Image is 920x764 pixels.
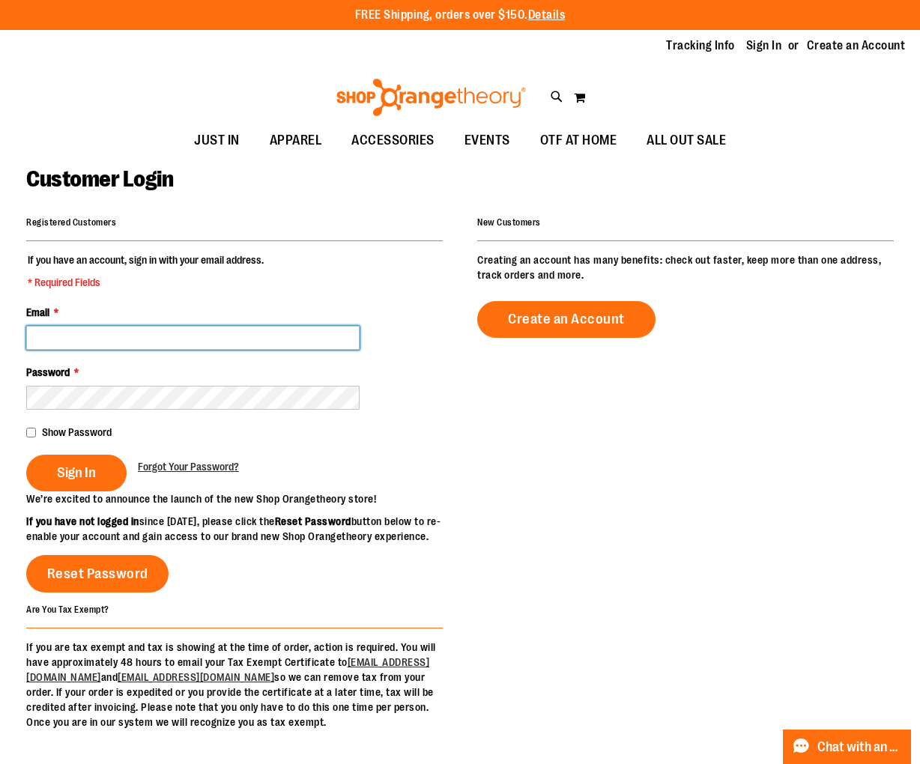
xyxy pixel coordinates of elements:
span: ALL OUT SALE [647,124,726,157]
p: Creating an account has many benefits: check out faster, keep more than one address, track orders... [477,252,894,282]
span: OTF AT HOME [540,124,617,157]
strong: Registered Customers [26,217,116,228]
a: Create an Account [477,301,656,338]
a: Reset Password [26,555,169,592]
span: Password [26,366,70,378]
a: Details [528,8,566,22]
span: APPAREL [270,124,322,157]
p: If you are tax exempt and tax is showing at the time of order, action is required. You will have ... [26,640,443,730]
span: JUST IN [194,124,240,157]
span: Customer Login [26,166,173,192]
span: Reset Password [47,566,148,582]
button: Chat with an Expert [783,730,912,764]
span: Sign In [57,464,96,481]
span: Email [26,306,49,318]
p: We’re excited to announce the launch of the new Shop Orangetheory store! [26,491,460,506]
a: Tracking Info [666,37,735,54]
a: Sign In [746,37,782,54]
span: Chat with an Expert [817,740,902,754]
strong: Reset Password [275,515,351,527]
strong: Are You Tax Exempt? [26,604,109,614]
span: Create an Account [508,311,625,327]
p: FREE Shipping, orders over $150. [355,7,566,24]
span: Show Password [42,426,112,438]
span: * Required Fields [28,275,264,290]
span: ACCESSORIES [351,124,435,157]
span: Forgot Your Password? [138,461,239,473]
img: Shop Orangetheory [334,79,528,116]
p: since [DATE], please click the button below to re-enable your account and gain access to our bran... [26,514,460,544]
strong: If you have not logged in [26,515,139,527]
a: Create an Account [807,37,906,54]
a: Forgot Your Password? [138,459,239,474]
button: Sign In [26,455,127,491]
a: [EMAIL_ADDRESS][DOMAIN_NAME] [118,671,274,683]
legend: If you have an account, sign in with your email address. [26,252,265,290]
strong: New Customers [477,217,541,228]
span: EVENTS [464,124,510,157]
